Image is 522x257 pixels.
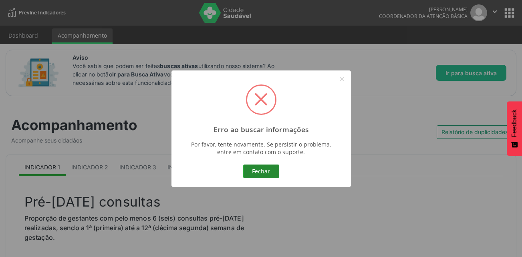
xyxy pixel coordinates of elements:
button: Fechar [243,165,279,178]
div: Por favor, tente novamente. Se persistir o problema, entre em contato com o suporte. [187,141,335,156]
h2: Erro ao buscar informações [214,125,309,134]
button: Feedback - Mostrar pesquisa [507,101,522,156]
button: Close this dialog [335,72,349,86]
span: Feedback [511,109,518,137]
